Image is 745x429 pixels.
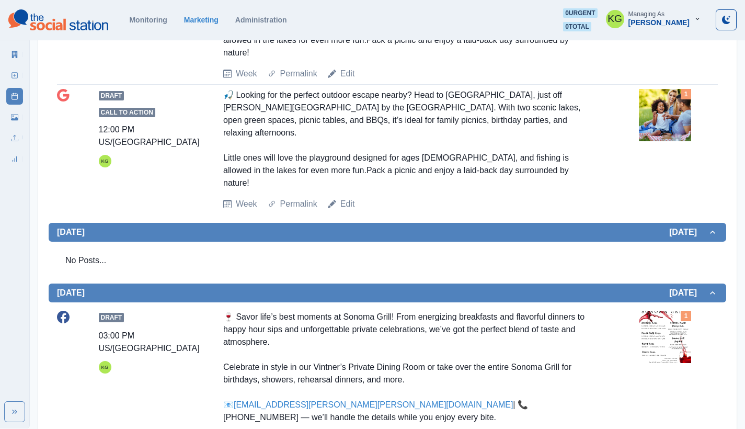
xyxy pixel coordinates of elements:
[628,18,690,27] div: [PERSON_NAME]
[99,108,155,117] span: Call to Action
[340,67,355,80] a: Edit
[6,46,23,63] a: Marketing Summary
[129,16,167,24] a: Monitoring
[681,311,691,321] div: Total Media Attached
[99,91,124,100] span: Draft
[639,311,691,363] img: enbn2ysfweigatyaikpf
[669,227,707,237] h2: [DATE]
[608,6,622,31] div: Katrina Gallardo
[639,89,691,141] img: mknw7bkmuhxuwotzilww
[6,88,23,105] a: Post Schedule
[4,401,25,422] button: Expand
[235,16,287,24] a: Administration
[49,284,726,302] button: [DATE][DATE]
[716,9,737,30] button: Toggle Mode
[184,16,219,24] a: Marketing
[236,67,257,80] a: Week
[681,89,691,99] div: Total Media Attached
[99,123,200,149] div: 12:00 PM US/[GEOGRAPHIC_DATA]
[49,242,726,284] div: [DATE][DATE]
[223,89,593,189] div: 🎣 Looking for the perfect outdoor escape nearby? Head to [GEOGRAPHIC_DATA], just off [PERSON_NAME...
[6,109,23,126] a: Media Library
[6,130,23,146] a: Uploads
[57,246,718,275] div: No Posts...
[669,288,707,298] h2: [DATE]
[99,330,200,355] div: 03:00 PM US/[GEOGRAPHIC_DATA]
[563,8,597,18] span: 0 urgent
[6,67,23,84] a: New Post
[234,400,513,409] a: [EMAIL_ADDRESS][PERSON_NAME][PERSON_NAME][DOMAIN_NAME]
[101,155,109,167] div: Katrina Gallardo
[49,223,726,242] button: [DATE][DATE]
[57,227,85,237] h2: [DATE]
[563,22,591,31] span: 0 total
[280,198,317,210] a: Permalink
[99,313,124,322] span: Draft
[57,288,85,298] h2: [DATE]
[598,8,709,29] button: Managing As[PERSON_NAME]
[236,198,257,210] a: Week
[628,10,664,18] div: Managing As
[280,67,317,80] a: Permalink
[6,151,23,167] a: Review Summary
[8,9,108,30] img: logoTextSVG.62801f218bc96a9b266caa72a09eb111.svg
[101,361,109,374] div: Katrina Gallardo
[340,198,355,210] a: Edit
